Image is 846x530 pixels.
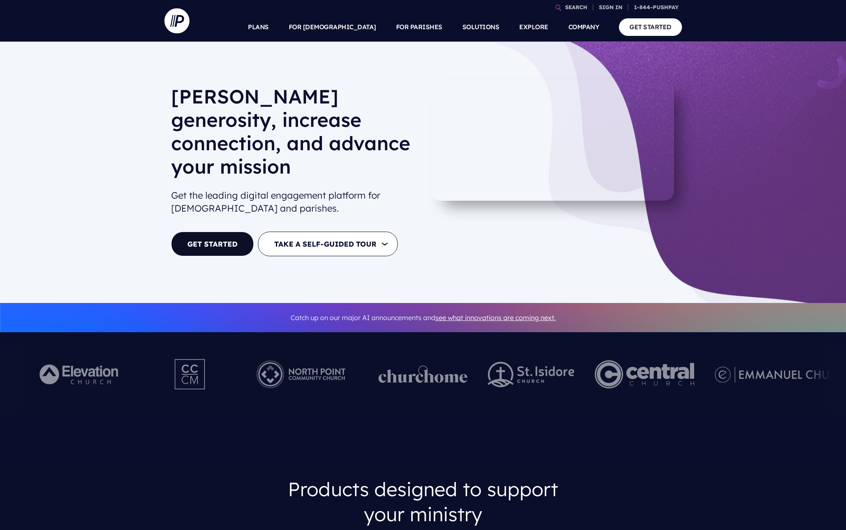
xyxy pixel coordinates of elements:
button: TAKE A SELF-GUIDED TOUR [258,232,398,256]
a: GET STARTED [171,232,254,256]
img: Pushpay_Logo__Elevation [23,351,137,397]
a: COMPANY [568,13,599,42]
img: pp_logos_1 [379,366,468,383]
a: FOR [DEMOGRAPHIC_DATA] [289,13,376,42]
a: EXPLORE [519,13,548,42]
a: GET STARTED [619,18,682,35]
img: pp_logos_2 [488,362,575,387]
a: PLANS [248,13,269,42]
img: Central Church Henderson NV [595,351,694,397]
img: Pushpay_Logo__CCM [157,351,223,397]
h2: Get the leading digital engagement platform for [DEMOGRAPHIC_DATA] and parishes. [171,186,417,218]
a: SOLUTIONS [462,13,500,42]
a: see what innovations are coming next. [435,313,556,322]
img: Pushpay_Logo__NorthPoint [244,351,359,397]
p: Catch up on our major AI announcements and [171,308,675,327]
a: FOR PARISHES [396,13,442,42]
h1: [PERSON_NAME] generosity, increase connection, and advance your mission [171,85,417,185]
